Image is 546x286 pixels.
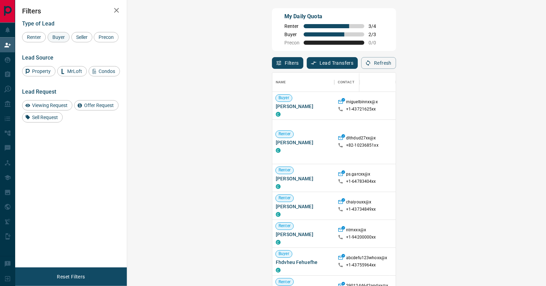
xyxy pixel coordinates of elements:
[276,139,331,146] span: [PERSON_NAME]
[94,32,119,42] div: Precon
[284,40,300,45] span: Precon
[346,142,378,148] p: +82- 10236851xx
[338,73,354,92] div: Contact
[346,227,366,234] p: ntmxxx@x
[22,20,54,27] span: Type of Lead
[284,23,300,29] span: Renter
[284,12,384,21] p: My Daily Quota
[50,34,67,40] span: Buyer
[368,40,384,45] span: 0 / 0
[30,68,53,74] span: Property
[276,131,293,137] span: Renter
[22,7,120,15] h2: Filters
[57,66,87,76] div: MrLoft
[346,106,376,112] p: +1- 43721625xx
[52,271,89,283] button: Reset Filters
[368,32,384,37] span: 2 / 3
[276,279,293,285] span: Renter
[22,100,72,110] div: Viewing Request
[346,179,376,184] p: +1- 64783404xx
[346,262,376,268] p: +1- 43755964xx
[368,23,384,29] span: 3 / 4
[346,234,376,240] p: +1- 94200000xx
[276,184,281,189] div: condos.ca
[276,195,293,201] span: Renter
[276,251,292,257] span: Buyer
[71,32,92,42] div: Seller
[272,57,303,69] button: Filters
[272,73,334,92] div: Name
[276,203,331,210] span: [PERSON_NAME]
[96,68,118,74] span: Condos
[361,57,396,69] button: Refresh
[276,268,281,273] div: condos.ca
[276,112,281,117] div: condos.ca
[65,68,84,74] span: MrLoft
[74,34,90,40] span: Seller
[346,206,376,212] p: +1- 43734849xx
[22,32,46,42] div: Renter
[22,66,55,76] div: Property
[276,212,281,217] div: condos.ca
[276,103,331,110] span: [PERSON_NAME]
[307,57,358,69] button: Lead Transfers
[96,34,116,40] span: Precon
[30,115,60,120] span: Sell Request
[276,240,281,245] div: condos.ca
[74,100,119,110] div: Offer Request
[276,223,293,229] span: Renter
[346,255,387,262] p: abcdefu123whoxx@x
[276,167,293,173] span: Renter
[346,135,376,142] p: dlthdud27xx@x
[284,32,300,37] span: Buyer
[276,231,331,238] span: [PERSON_NAME]
[346,171,370,179] p: ps.garcxx@x
[346,99,378,106] p: miguelbinnxx@x
[22,112,63,123] div: Sell Request
[30,103,70,108] span: Viewing Request
[276,95,292,101] span: Buyer
[89,66,120,76] div: Condos
[24,34,43,40] span: Renter
[22,54,53,61] span: Lead Source
[276,175,331,182] span: [PERSON_NAME]
[82,103,116,108] span: Offer Request
[276,148,281,153] div: condos.ca
[346,199,371,206] p: chaiyouxx@x
[22,88,56,95] span: Lead Request
[276,259,331,266] span: Fhdvheu Fehuefhe
[276,73,286,92] div: Name
[48,32,70,42] div: Buyer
